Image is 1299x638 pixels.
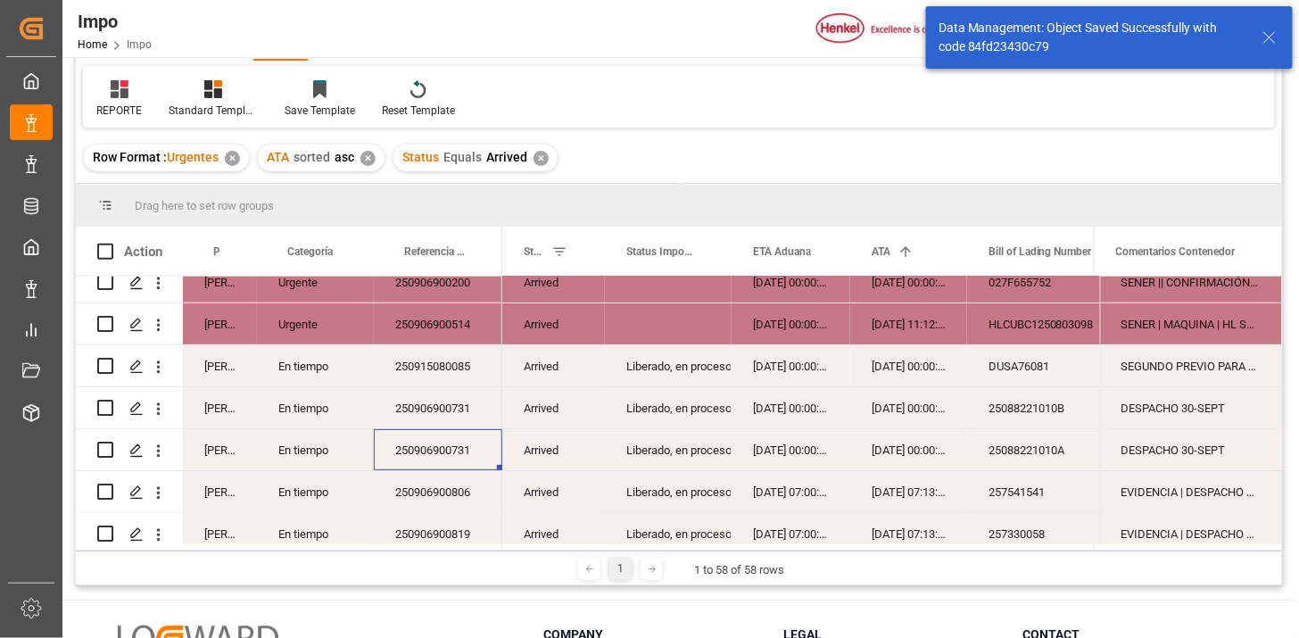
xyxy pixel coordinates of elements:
div: [DATE] 00:00:00 [850,261,967,302]
div: [DATE] 07:13:00 [850,471,967,512]
div: Press SPACE to select this row. [76,261,502,303]
div: Press SPACE to select this row. [76,303,502,345]
div: Save Template [285,103,355,119]
a: Home [78,38,107,51]
div: Liberado, en proceso entrega [626,388,710,429]
div: [DATE] 07:13:00 [850,513,967,554]
div: Press SPACE to select this row. [1100,387,1282,429]
div: Arrived [502,471,605,512]
div: Arrived [502,303,605,344]
div: 25088221010A [967,429,1146,470]
div: [PERSON_NAME] [183,387,257,428]
div: [DATE] 00:00:00 [850,387,967,428]
div: SEGUNDO PREVIO PARA MEDIR TAMAÑO DE ETIQUETA [1100,345,1282,386]
div: [PERSON_NAME] [183,261,257,302]
div: 257541541 [967,471,1146,512]
div: 1 [609,558,632,580]
div: SENER || CONFIRMACIÓN FA Y/O DESCRIPCIÓN PEDIMENTO (AA RECHAZA PROCEDER COMO EN OPERACIONES ANTER... [1100,261,1282,302]
div: 1 to 58 of 58 rows [694,561,784,579]
div: Press SPACE to select this row. [1100,303,1282,345]
div: En tiempo [257,345,374,386]
div: HLCUBC1250803098 [967,303,1146,344]
div: [PERSON_NAME] [183,429,257,470]
span: asc [335,150,354,164]
div: [PERSON_NAME] [183,513,257,554]
div: DUSA76081 [967,345,1146,386]
span: Bill of Lading Number [989,245,1092,258]
div: Press SPACE to select this row. [76,387,502,429]
div: [DATE] 00:00:00 [732,387,850,428]
div: [DATE] 00:00:00 [732,345,850,386]
div: [DATE] 00:00:00 [732,261,850,302]
span: ATA [872,245,890,258]
div: SENER | MAQUINA | HL SOLICITA CORRECCIÓN DEL CONSIGNEE || SE DETECTA PLAGA A LA SEPARACIÓN (SE RE... [1100,303,1282,344]
span: Equals [443,150,482,164]
span: sorted [294,150,330,164]
span: Comentarios Contenedor [1116,245,1236,258]
div: [DATE] 00:00:00 [850,429,967,470]
div: Liberado, en proceso entrega [626,472,710,513]
div: 25088221010B [967,387,1146,428]
div: Press SPACE to select this row. [76,429,502,471]
span: Urgentes [167,150,219,164]
div: Urgente [257,261,374,302]
span: Referencia Leschaco [404,245,465,258]
div: Arrived [502,261,605,302]
span: Status [402,150,439,164]
div: Arrived [502,429,605,470]
div: REPORTE [96,103,142,119]
div: 250906900731 [374,429,502,470]
div: En tiempo [257,387,374,428]
span: ATA [267,150,289,164]
div: Reset Template [382,103,455,119]
div: Arrived [502,387,605,428]
div: Data Management: Object Saved Successfully with code 84fd23430c79 [939,19,1245,56]
div: 257330058 [967,513,1146,554]
div: En tiempo [257,429,374,470]
div: Arrived [502,345,605,386]
div: [PERSON_NAME] [183,471,257,512]
div: Standard Templates [169,103,258,119]
div: ✕ [225,151,240,166]
div: DESPACHO 30-SEPT [1100,387,1282,428]
div: [DATE] 07:00:00 [732,513,850,554]
div: En tiempo [257,513,374,554]
div: Press SPACE to select this row. [76,513,502,555]
div: Press SPACE to select this row. [1100,429,1282,471]
div: DESPACHO 30-SEPT [1100,429,1282,470]
div: Liberado, en proceso entrega [626,514,710,555]
div: 250906900200 [374,261,502,302]
span: Status Importación [626,245,694,258]
div: ✕ [534,151,549,166]
div: 250906900731 [374,387,502,428]
div: [DATE] 00:00:00 [850,345,967,386]
div: Press SPACE to select this row. [76,345,502,387]
img: Henkel%20logo.jpg_1689854090.jpg [816,13,966,45]
span: Arrived [486,150,527,164]
div: Press SPACE to select this row. [1100,345,1282,387]
div: 250906900514 [374,303,502,344]
div: Press SPACE to select this row. [1100,471,1282,513]
div: ✕ [360,151,376,166]
div: Liberado, en proceso entrega [626,346,710,387]
div: EVIDENCIA | DESPACHO REPROGRAMADO POR SATURACIÓN EN PUERTO [1100,471,1282,512]
span: Drag here to set row groups [135,199,274,212]
span: Persona responsable de seguimiento [213,245,219,258]
span: Row Format : [93,150,167,164]
div: [DATE] 00:00:00 [732,429,850,470]
div: Urgente [257,303,374,344]
div: 027F655752 [967,261,1146,302]
div: [DATE] 00:00:00 [732,303,850,344]
div: Action [124,244,162,260]
div: 250906900819 [374,513,502,554]
span: Status [524,245,544,258]
div: [PERSON_NAME] [183,345,257,386]
div: Liberado, en proceso entrega [626,430,710,471]
div: [DATE] 07:00:00 [732,471,850,512]
div: 250906900806 [374,471,502,512]
div: EVIDENCIA | DESPACHO REPROGRAMADO POR SATURACIÓN EN PUERTO [1100,513,1282,554]
div: Press SPACE to select this row. [1100,261,1282,303]
div: Arrived [502,513,605,554]
div: Press SPACE to select this row. [76,471,502,513]
div: 250915080085 [374,345,502,386]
